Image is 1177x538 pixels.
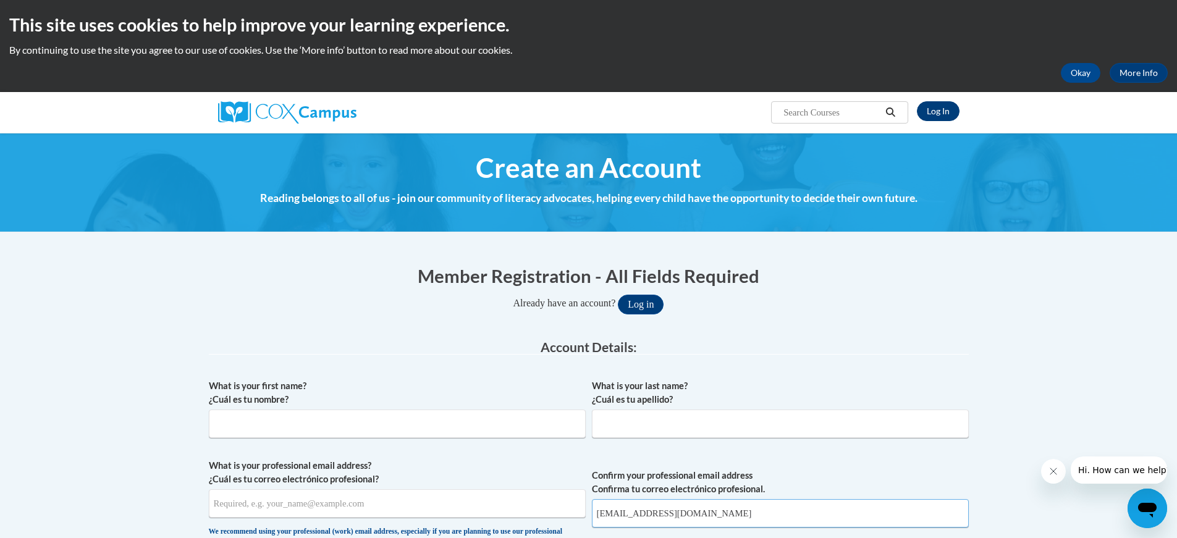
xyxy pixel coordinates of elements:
span: Already have an account? [513,298,616,308]
input: Metadata input [592,410,969,438]
span: Hi. How can we help? [7,9,100,19]
input: Required [592,499,969,527]
label: What is your last name? ¿Cuál es tu apellido? [592,379,969,406]
h1: Member Registration - All Fields Required [209,263,969,288]
iframe: Button to launch messaging window [1128,489,1167,528]
p: By continuing to use the site you agree to our use of cookies. Use the ‘More info’ button to read... [9,43,1168,57]
iframe: Message from company [1071,456,1167,484]
label: What is your professional email address? ¿Cuál es tu correo electrónico profesional? [209,459,586,486]
button: Search [881,105,900,120]
span: Create an Account [476,151,701,184]
label: Confirm your professional email address Confirma tu correo electrónico profesional. [592,469,969,496]
label: What is your first name? ¿Cuál es tu nombre? [209,379,586,406]
h4: Reading belongs to all of us - join our community of literacy advocates, helping every child have... [209,190,969,206]
button: Okay [1061,63,1100,83]
a: More Info [1110,63,1168,83]
h2: This site uses cookies to help improve your learning experience. [9,12,1168,37]
iframe: Close message [1041,459,1066,484]
button: Log in [618,295,664,314]
input: Search Courses [782,105,881,120]
span: Account Details: [541,339,637,355]
img: Cox Campus [218,101,356,124]
input: Metadata input [209,489,586,518]
input: Metadata input [209,410,586,438]
a: Log In [917,101,960,121]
